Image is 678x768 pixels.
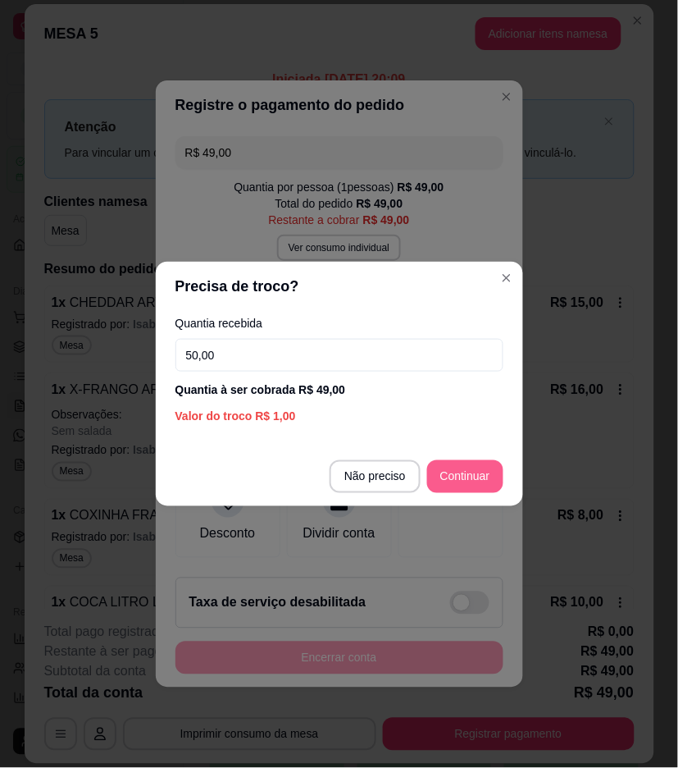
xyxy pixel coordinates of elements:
[175,382,503,398] div: Quantia à ser cobrada R$ 49,00
[494,265,520,291] button: Close
[156,262,523,311] header: Precisa de troco?
[175,408,503,424] div: Valor do troco R$ 1,00
[175,318,503,329] label: Quantia recebida
[330,460,421,493] button: Não preciso
[427,460,503,493] button: Continuar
